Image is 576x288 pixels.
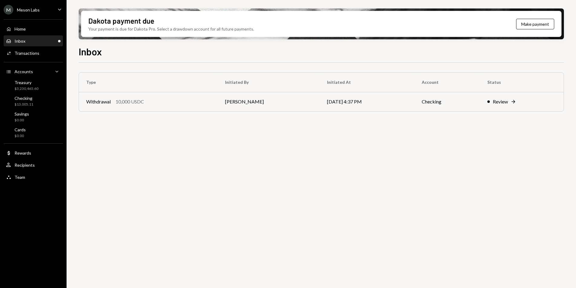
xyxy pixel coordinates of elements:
[4,35,63,46] a: Inbox
[320,73,414,92] th: Initiated At
[15,133,26,139] div: $0.00
[320,92,414,111] td: [DATE] 4:37 PM
[414,92,480,111] td: Checking
[86,98,111,105] div: Withdrawal
[15,86,38,91] div: $3,230,465.60
[15,102,33,107] div: $13,005.11
[15,127,26,132] div: Cards
[4,5,13,15] div: M
[218,92,320,111] td: [PERSON_NAME]
[15,111,29,116] div: Savings
[493,98,508,105] div: Review
[414,73,480,92] th: Account
[79,73,218,92] th: Type
[4,110,63,124] a: Savings$0.00
[4,147,63,158] a: Rewards
[15,96,33,101] div: Checking
[4,23,63,34] a: Home
[15,69,33,74] div: Accounts
[15,51,39,56] div: Transactions
[15,80,38,85] div: Treasury
[4,159,63,170] a: Recipients
[15,26,26,31] div: Home
[79,45,102,57] h1: Inbox
[88,26,254,32] div: Your payment is due for Dakota Pro. Select a drawdown account for all future payments.
[17,7,40,12] div: Meson Labs
[15,175,25,180] div: Team
[516,19,554,29] button: Make payment
[480,73,564,92] th: Status
[88,16,154,26] div: Dakota payment due
[4,47,63,58] a: Transactions
[4,172,63,182] a: Team
[4,94,63,108] a: Checking$13,005.11
[4,66,63,77] a: Accounts
[15,118,29,123] div: $0.00
[218,73,320,92] th: Initiated By
[15,150,31,155] div: Rewards
[15,38,25,44] div: Inbox
[116,98,144,105] div: 10,000 USDC
[4,125,63,140] a: Cards$0.00
[4,78,63,93] a: Treasury$3,230,465.60
[15,162,35,168] div: Recipients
